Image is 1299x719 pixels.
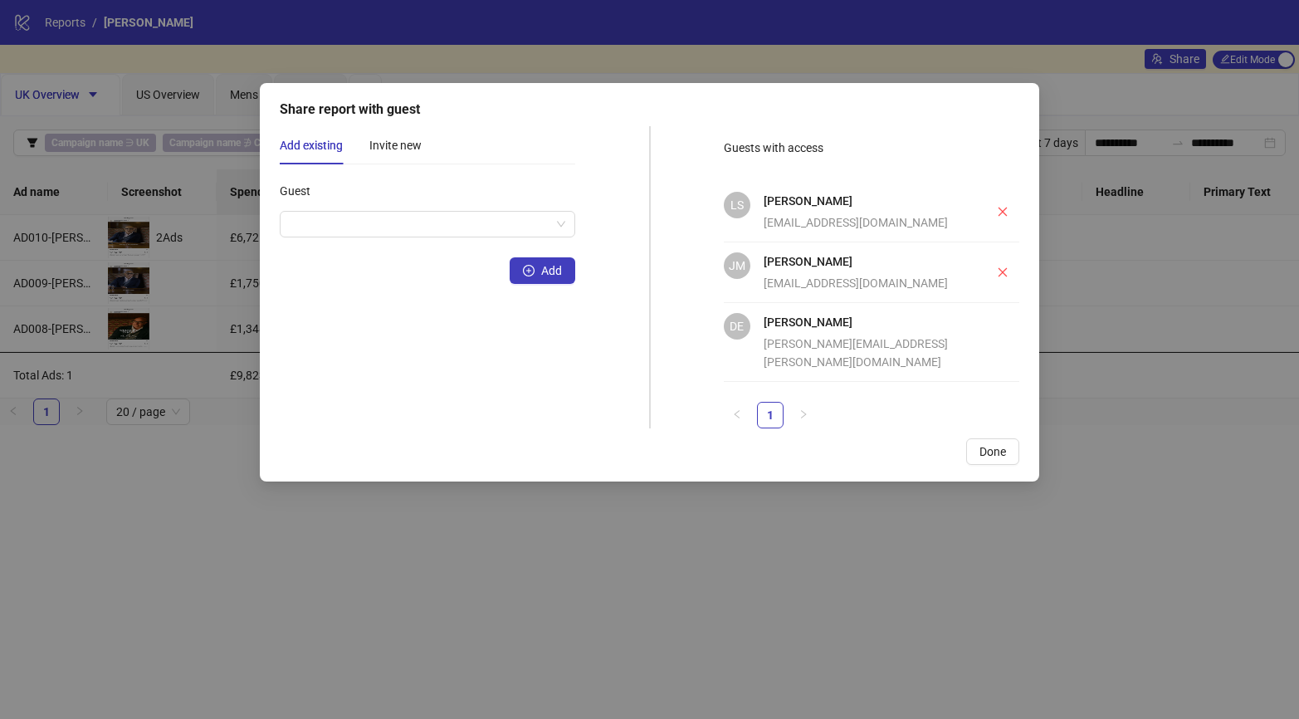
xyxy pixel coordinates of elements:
[724,141,823,154] span: Guests with access
[280,136,343,154] div: Add existing
[764,313,973,331] h4: [PERSON_NAME]
[790,402,817,428] li: Next Page
[732,409,742,419] span: left
[997,267,1008,278] span: close
[764,335,973,371] div: [PERSON_NAME][EMAIL_ADDRESS][PERSON_NAME][DOMAIN_NAME]
[764,274,953,292] div: [EMAIL_ADDRESS][DOMAIN_NAME]
[764,252,953,271] h4: [PERSON_NAME]
[369,136,422,154] div: Invite new
[758,403,783,428] a: 1
[280,100,1019,120] div: Share report with guest
[290,212,550,237] input: Guest
[979,445,1006,458] span: Done
[757,402,784,428] li: 1
[730,317,744,335] span: DE
[280,178,321,204] label: Guest
[764,213,953,232] div: [EMAIL_ADDRESS][DOMAIN_NAME]
[724,402,750,428] li: Previous Page
[510,257,575,284] button: Add
[764,192,953,210] h4: [PERSON_NAME]
[966,438,1019,465] button: Done
[541,264,562,277] span: Add
[730,196,744,214] span: LS
[798,409,808,419] span: right
[724,402,750,428] button: left
[729,257,745,275] span: JM
[790,402,817,428] button: right
[997,206,1008,218] span: close
[523,265,535,276] span: plus-circle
